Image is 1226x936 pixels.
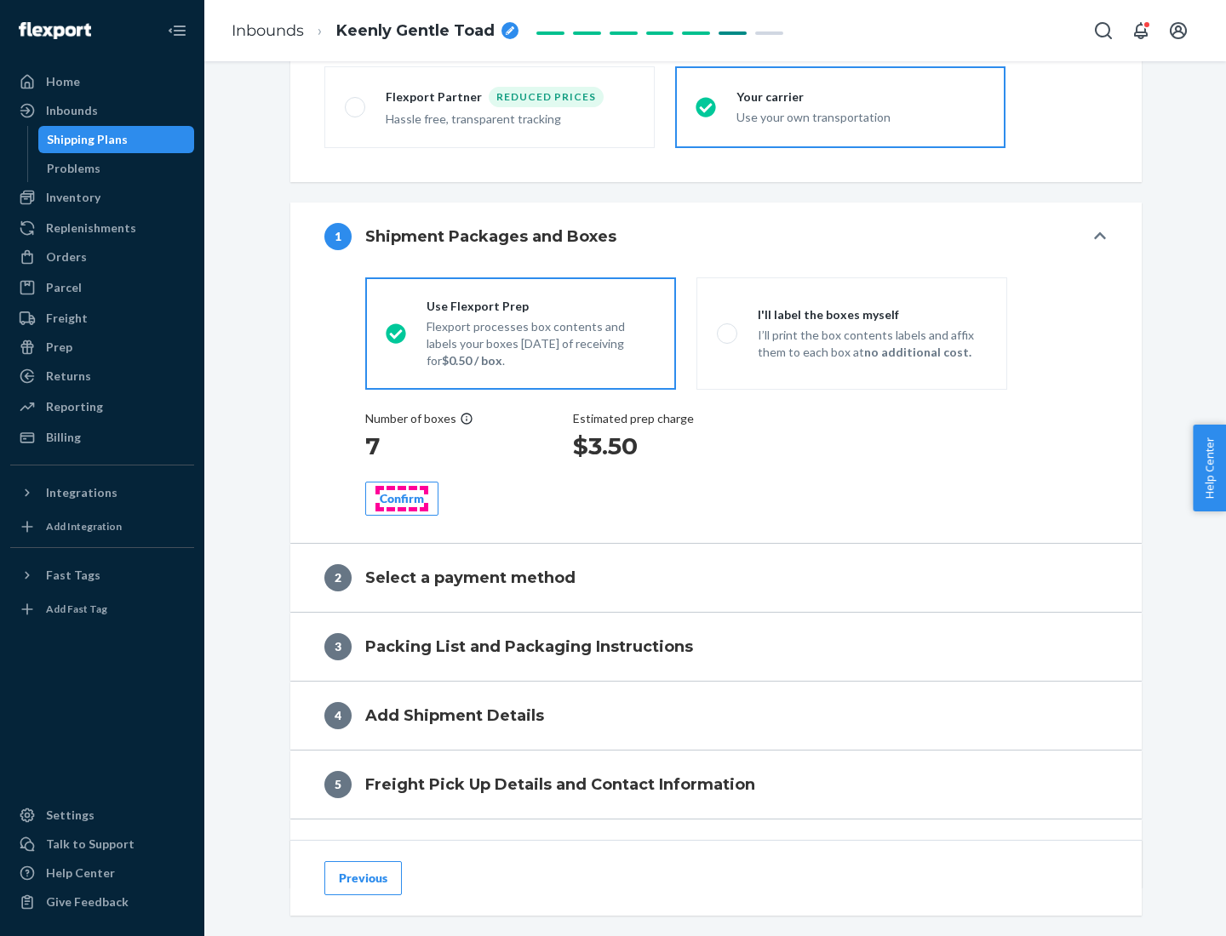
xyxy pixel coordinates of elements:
div: Freight [46,310,88,327]
div: 5 [324,771,352,798]
button: Previous [324,861,402,895]
div: Talk to Support [46,836,135,853]
a: Replenishments [10,214,194,242]
div: 4 [324,702,352,729]
button: 2Select a payment method [290,544,1142,612]
button: 5Freight Pick Up Details and Contact Information [290,751,1142,819]
div: I'll label the boxes myself [758,306,987,323]
h4: Freight Pick Up Details and Contact Information [365,773,755,796]
a: Inbounds [232,21,304,40]
div: 2 [324,564,352,591]
button: 4Add Shipment Details [290,682,1142,750]
div: Inventory [46,189,100,206]
a: Parcel [10,274,194,301]
img: Flexport logo [19,22,91,39]
div: Replenishments [46,220,136,237]
div: Problems [47,160,100,177]
button: Close Navigation [160,14,194,48]
h4: Add Shipment Details [365,705,544,727]
div: 3 [324,633,352,660]
a: Returns [10,362,194,390]
p: Flexport processes box contents and labels your boxes [DATE] of receiving for . [427,318,656,369]
div: Use your own transportation [736,109,985,126]
button: Help Center [1193,425,1226,511]
button: 6Review and Confirm Shipment [290,819,1142,887]
a: Orders [10,243,194,271]
button: 1Shipment Packages and Boxes [290,203,1142,271]
a: Settings [10,802,194,829]
h4: Packing List and Packaging Instructions [365,636,693,658]
a: Talk to Support [10,830,194,858]
span: Keenly Gentle Toad [336,20,495,43]
a: Billing [10,424,194,451]
div: Returns [46,368,91,385]
button: Open notifications [1124,14,1158,48]
div: Hassle free, transparent tracking [386,111,634,128]
p: Estimated prep charge [573,410,694,427]
div: Fast Tags [46,567,100,584]
ol: breadcrumbs [218,6,532,56]
div: Shipping Plans [47,131,128,148]
a: Home [10,68,194,95]
div: Your carrier [736,88,985,106]
div: Home [46,73,80,90]
div: Billing [46,429,81,446]
div: Parcel [46,279,82,296]
div: Reporting [46,398,103,415]
strong: $0.50 / box [442,353,502,368]
div: Number of boxes [365,410,473,427]
a: Prep [10,334,194,361]
button: Integrations [10,479,194,506]
button: Fast Tags [10,562,194,589]
div: Use Flexport Prep [427,298,656,315]
strong: no additional cost. [864,345,971,359]
button: Open Search Box [1086,14,1120,48]
div: Confirm [380,490,424,507]
a: Problems [38,155,195,182]
div: Orders [46,248,87,265]
h1: 7 [365,431,473,461]
a: Inbounds [10,97,194,124]
a: Freight [10,305,194,332]
a: Help Center [10,859,194,887]
h1: $3.50 [573,431,694,461]
h4: Select a payment method [365,567,576,589]
div: Prep [46,339,72,356]
div: Integrations [46,484,117,501]
div: Add Integration [46,519,122,534]
div: Add Fast Tag [46,602,107,616]
div: Help Center [46,865,115,882]
a: Shipping Plans [38,126,195,153]
button: Give Feedback [10,888,194,916]
div: Reduced prices [489,87,604,107]
button: 3Packing List and Packaging Instructions [290,613,1142,681]
p: I’ll print the box contents labels and affix them to each box at [758,327,987,361]
button: Confirm [365,482,438,516]
div: Settings [46,807,95,824]
div: Flexport Partner [386,88,489,106]
a: Inventory [10,184,194,211]
div: Give Feedback [46,893,129,910]
h4: Shipment Packages and Boxes [365,225,616,248]
a: Add Fast Tag [10,596,194,623]
a: Reporting [10,393,194,420]
div: 1 [324,223,352,250]
button: Open account menu [1161,14,1195,48]
a: Add Integration [10,513,194,540]
div: Inbounds [46,102,98,119]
